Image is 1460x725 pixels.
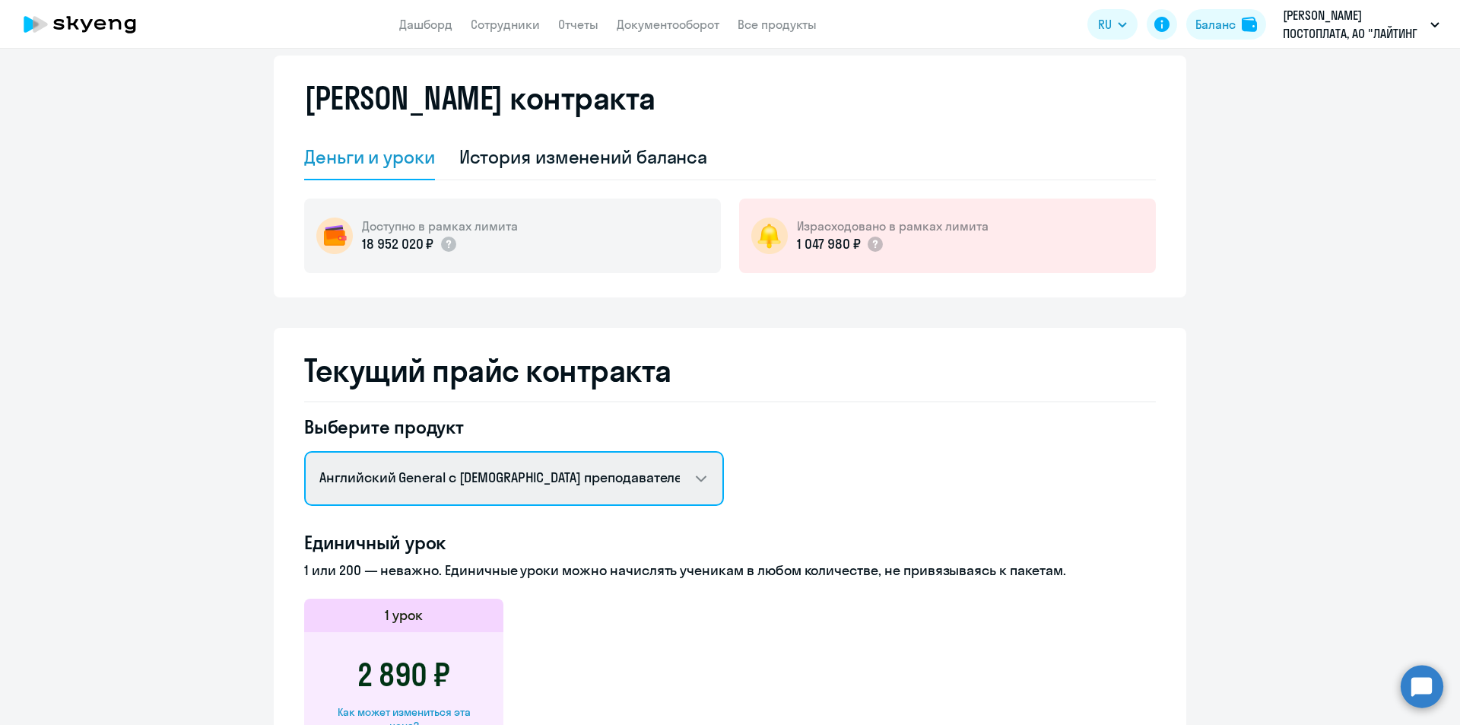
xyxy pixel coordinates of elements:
[1283,6,1424,43] p: [PERSON_NAME] ПОСТОПЛАТА, АО "ЛАЙТИНГ СОЛЮШНС"
[1275,6,1447,43] button: [PERSON_NAME] ПОСТОПЛАТА, АО "ЛАЙТИНГ СОЛЮШНС"
[797,234,860,254] p: 1 047 980 ₽
[751,218,788,254] img: bell-circle.png
[558,17,598,32] a: Отчеты
[304,561,1156,580] p: 1 или 200 — неважно. Единичные уроки можно начислять ученикам в любом количестве, не привязываясь...
[1098,15,1112,33] span: RU
[459,145,708,169] div: История изменений баланса
[304,415,724,439] h4: Выберите продукт
[304,80,655,116] h2: [PERSON_NAME] контракта
[362,234,433,254] p: 18 952 020 ₽
[304,145,435,169] div: Деньги и уроки
[738,17,817,32] a: Все продукты
[316,218,353,254] img: wallet-circle.png
[357,657,450,693] h3: 2 890 ₽
[617,17,719,32] a: Документооборот
[1242,17,1257,32] img: balance
[1087,9,1138,40] button: RU
[399,17,452,32] a: Дашборд
[304,530,1156,555] h4: Единичный урок
[385,606,423,625] h5: 1 урок
[362,218,518,234] h5: Доступно в рамках лимита
[1195,15,1236,33] div: Баланс
[1186,9,1266,40] button: Балансbalance
[797,218,989,234] h5: Израсходовано в рамках лимита
[304,352,1156,389] h2: Текущий прайс контракта
[471,17,540,32] a: Сотрудники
